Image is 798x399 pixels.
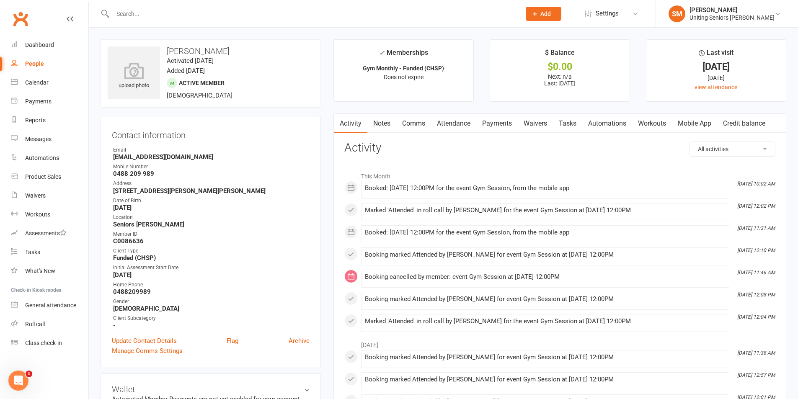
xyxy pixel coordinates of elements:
[113,221,310,228] strong: Seniors [PERSON_NAME]
[11,296,88,315] a: General attendance kiosk mode
[167,67,205,75] time: Added [DATE]
[654,73,778,82] div: [DATE]
[363,65,444,72] strong: Gym Monthly - Funded (CHSP)
[717,114,771,133] a: Credit balance
[25,321,45,327] div: Roll call
[25,211,50,218] div: Workouts
[672,114,717,133] a: Mobile App
[11,36,88,54] a: Dashboard
[518,114,553,133] a: Waivers
[632,114,672,133] a: Workouts
[112,336,177,346] a: Update Contact Details
[365,318,726,325] div: Marked 'Attended' in roll call by [PERSON_NAME] for the event Gym Session at [DATE] 12:00PM
[11,111,88,130] a: Reports
[431,114,476,133] a: Attendance
[553,114,582,133] a: Tasks
[365,185,726,192] div: Booked: [DATE] 12:00PM for the event Gym Session, from the mobile app
[25,136,52,142] div: Messages
[11,73,88,92] a: Calendar
[25,192,46,199] div: Waivers
[289,336,310,346] a: Archive
[365,273,726,281] div: Booking cancelled by member: event Gym Session at [DATE] 12:00PM
[25,302,76,309] div: General attendance
[8,371,28,391] iframe: Intercom live chat
[113,288,310,296] strong: 0488209989
[113,322,310,329] strong: -
[690,6,775,14] div: [PERSON_NAME]
[695,84,737,90] a: view attendance
[113,281,310,289] div: Home Phone
[737,350,775,356] i: [DATE] 11:38 AM
[669,5,685,22] div: SM
[699,47,733,62] div: Last visit
[113,254,310,262] strong: Funded (CHSP)
[112,346,183,356] a: Manage Comms Settings
[113,314,310,322] div: Client Subcategory
[11,262,88,281] a: What's New
[654,62,778,71] div: [DATE]
[476,114,518,133] a: Payments
[108,46,314,56] h3: [PERSON_NAME]
[379,47,428,63] div: Memberships
[737,225,775,231] i: [DATE] 11:31 AM
[690,14,775,21] div: Uniting Seniors [PERSON_NAME]
[344,336,775,350] li: [DATE]
[11,224,88,243] a: Assessments
[365,376,726,383] div: Booking marked Attended by [PERSON_NAME] for event Gym Session at [DATE] 12:00PM
[11,334,88,353] a: Class kiosk mode
[167,92,232,99] span: [DEMOGRAPHIC_DATA]
[365,296,726,303] div: Booking marked Attended by [PERSON_NAME] for event Gym Session at [DATE] 12:00PM
[545,47,575,62] div: $ Balance
[498,62,622,71] div: $0.00
[344,142,775,154] h3: Activity
[113,264,310,272] div: Initial Assessment Start Date
[11,205,88,224] a: Workouts
[113,146,310,154] div: Email
[25,249,40,255] div: Tasks
[367,114,396,133] a: Notes
[379,49,385,57] i: ✓
[396,114,431,133] a: Comms
[25,79,49,86] div: Calendar
[11,243,88,262] a: Tasks
[737,203,775,209] i: [DATE] 12:02 PM
[596,4,619,23] span: Settings
[526,7,561,21] button: Add
[113,305,310,312] strong: [DEMOGRAPHIC_DATA]
[365,207,726,214] div: Marked 'Attended' in roll call by [PERSON_NAME] for the event Gym Session at [DATE] 12:00PM
[113,237,310,245] strong: C0086636
[108,62,160,90] div: upload photo
[110,8,515,20] input: Search...
[113,271,310,279] strong: [DATE]
[113,163,310,171] div: Mobile Number
[365,229,726,236] div: Booked: [DATE] 12:00PM for the event Gym Session, from the mobile app
[11,54,88,73] a: People
[737,372,775,378] i: [DATE] 12:57 PM
[113,214,310,221] div: Location
[113,230,310,238] div: Member ID
[11,167,88,186] a: Product Sales
[11,130,88,149] a: Messages
[540,10,551,17] span: Add
[25,98,52,105] div: Payments
[26,371,32,377] span: 1
[25,340,62,346] div: Class check-in
[25,154,59,161] div: Automations
[384,74,424,80] span: Does not expire
[113,187,310,195] strong: [STREET_ADDRESS][PERSON_NAME][PERSON_NAME]
[25,60,44,67] div: People
[113,170,310,178] strong: 0488 209 989
[167,57,214,64] time: Activated [DATE]
[11,92,88,111] a: Payments
[113,180,310,188] div: Address
[113,197,310,205] div: Date of Birth
[112,127,310,140] h3: Contact information
[498,73,622,87] p: Next: n/a Last: [DATE]
[179,80,225,86] span: Active member
[737,181,775,187] i: [DATE] 10:02 AM
[25,230,67,237] div: Assessments
[25,117,46,124] div: Reports
[365,251,726,258] div: Booking marked Attended by [PERSON_NAME] for event Gym Session at [DATE] 12:00PM
[227,336,238,346] a: Flag
[113,153,310,161] strong: [EMAIL_ADDRESS][DOMAIN_NAME]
